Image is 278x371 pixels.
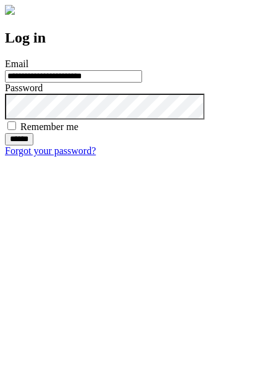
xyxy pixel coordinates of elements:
[5,145,96,156] a: Forgot your password?
[5,30,273,46] h2: Log in
[5,59,28,69] label: Email
[20,121,78,132] label: Remember me
[5,83,43,93] label: Password
[5,5,15,15] img: logo-4e3dc11c47720685a147b03b5a06dd966a58ff35d612b21f08c02c0306f2b779.png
